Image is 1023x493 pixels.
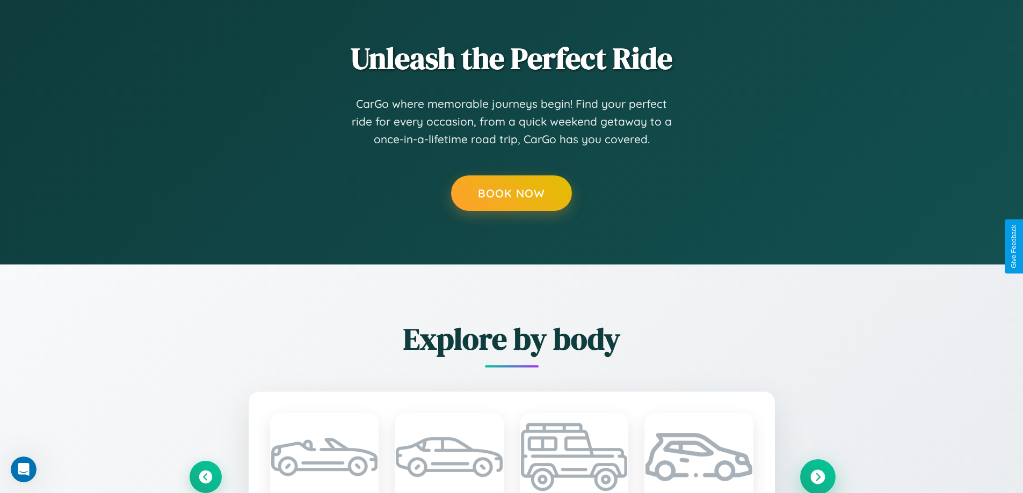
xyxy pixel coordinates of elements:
h2: Unleash the Perfect Ride [190,38,834,79]
h2: Explore by body [190,318,834,359]
iframe: Intercom live chat [11,457,37,482]
button: Book Now [451,175,572,211]
p: CarGo where memorable journeys begin! Find your perfect ride for every occasion, from a quick wee... [351,95,673,149]
div: Give Feedback [1010,225,1018,268]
